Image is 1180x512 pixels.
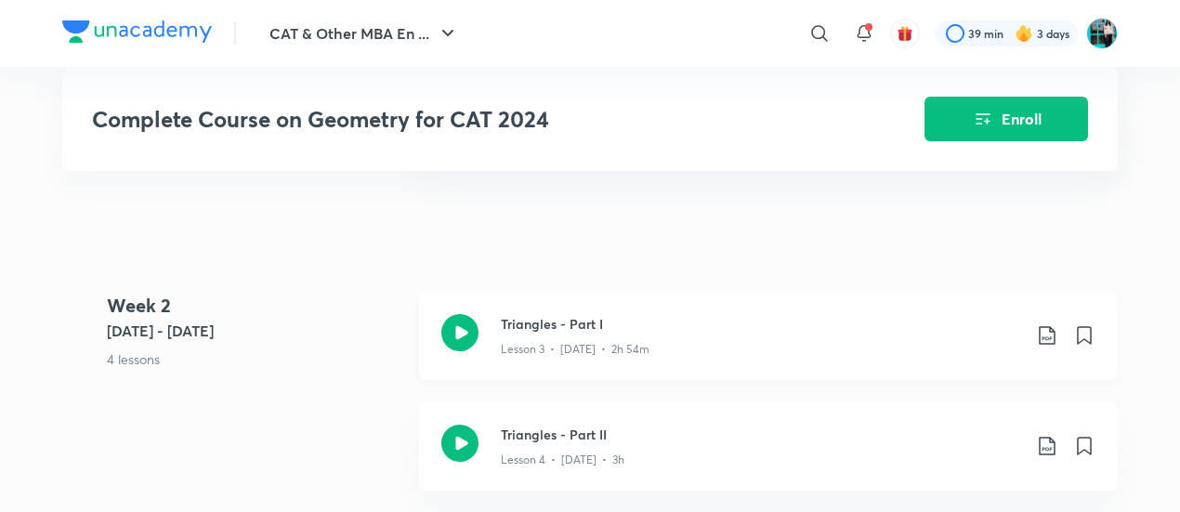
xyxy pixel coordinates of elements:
button: CAT & Other MBA En ... [258,15,470,52]
img: Company Logo [62,20,212,43]
a: Company Logo [62,20,212,47]
p: 4 lessons [107,349,404,369]
p: Lesson 3 • [DATE] • 2h 54m [501,341,649,358]
img: streak [1015,24,1033,43]
img: avatar [897,25,913,42]
button: avatar [890,19,920,48]
img: VIDISHA PANDEY [1086,18,1118,49]
h4: Week 2 [107,292,404,320]
h3: Triangles - Part I [501,314,1021,334]
a: Triangles - Part ILesson 3 • [DATE] • 2h 54m [419,292,1118,402]
h3: Triangles - Part II [501,425,1021,444]
h5: [DATE] - [DATE] [107,320,404,342]
button: Enroll [924,97,1088,141]
h3: Complete Course on Geometry for CAT 2024 [92,106,819,133]
p: Lesson 4 • [DATE] • 3h [501,452,624,468]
